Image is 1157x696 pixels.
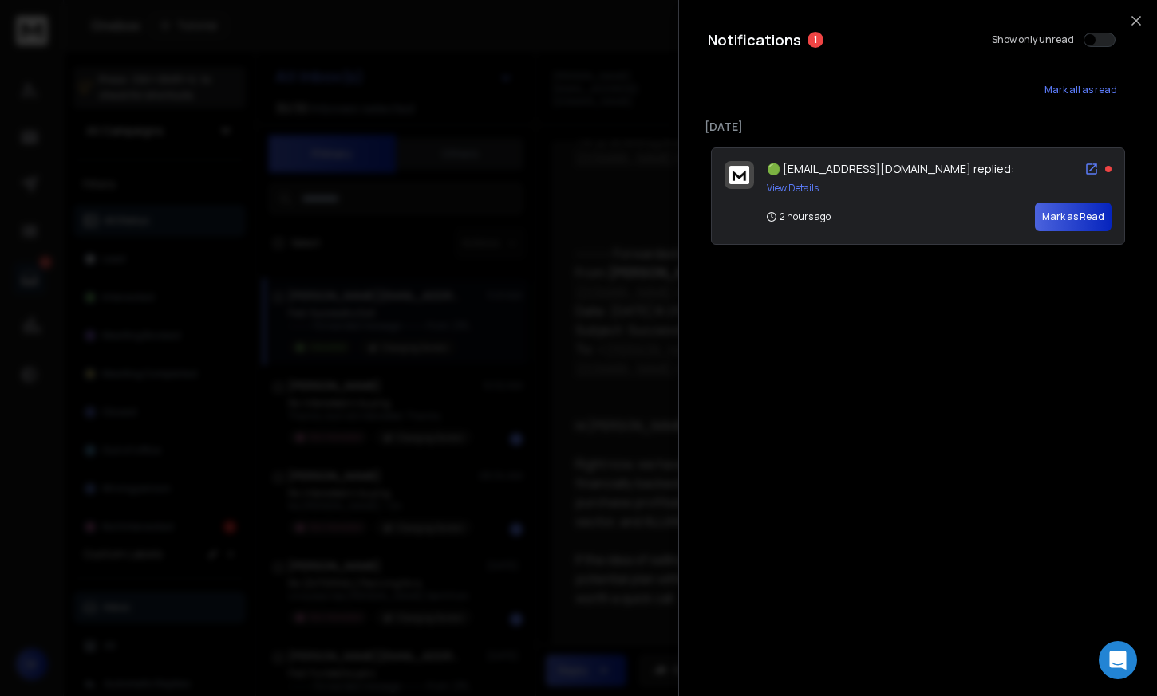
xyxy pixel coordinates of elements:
[767,161,1014,176] span: 🟢 [EMAIL_ADDRESS][DOMAIN_NAME] replied:
[1044,84,1117,96] span: Mark all as read
[767,182,819,195] button: View Details
[1023,74,1138,106] button: Mark all as read
[708,29,801,51] h3: Notifications
[767,210,831,223] p: 2 hours ago
[729,166,749,184] img: logo
[992,33,1074,46] label: Show only unread
[808,32,823,48] span: 1
[1099,641,1137,679] div: Open Intercom Messenger
[705,119,1131,135] p: [DATE]
[1035,203,1112,231] button: Mark as Read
